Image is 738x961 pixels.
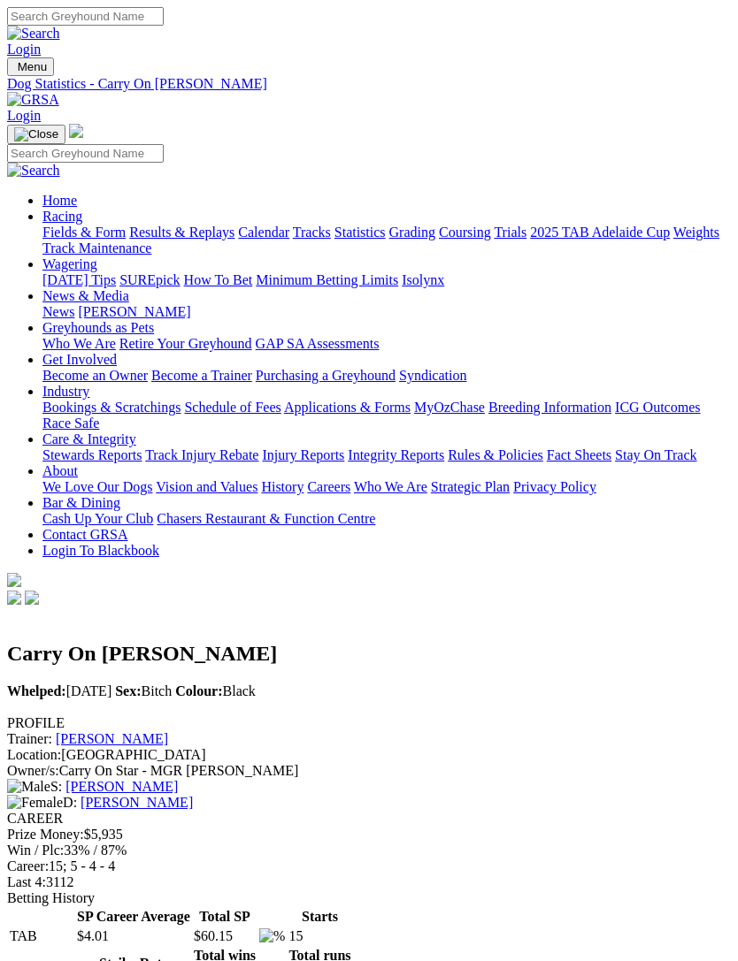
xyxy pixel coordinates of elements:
[7,76,731,92] a: Dog Statistics - Carry On [PERSON_NAME]
[42,209,82,224] a: Racing
[256,336,380,351] a: GAP SA Assessments
[488,400,611,415] a: Breeding Information
[7,747,731,763] div: [GEOGRAPHIC_DATA]
[14,127,58,141] img: Close
[431,479,510,494] a: Strategic Plan
[9,927,74,945] td: TAB
[18,60,47,73] span: Menu
[7,827,731,843] div: $5,935
[76,908,191,926] th: SP Career Average
[129,225,234,240] a: Results & Replays
[42,225,126,240] a: Fields & Form
[402,272,444,287] a: Isolynx
[42,336,731,352] div: Greyhounds as Pets
[115,683,141,698] b: Sex:
[7,763,59,778] span: Owner/s:
[25,591,39,605] img: twitter.svg
[7,591,21,605] img: facebook.svg
[615,400,700,415] a: ICG Outcomes
[42,225,731,256] div: Racing
[414,400,485,415] a: MyOzChase
[348,447,444,462] a: Integrity Reports
[238,225,289,240] a: Calendar
[293,225,331,240] a: Tracks
[157,511,375,526] a: Chasers Restaurant & Function Centre
[42,336,116,351] a: Who We Are
[399,368,466,383] a: Syndication
[7,811,731,827] div: CAREER
[7,26,60,42] img: Search
[439,225,491,240] a: Coursing
[513,479,596,494] a: Privacy Policy
[7,42,41,57] a: Login
[7,779,50,795] img: Male
[7,108,41,123] a: Login
[284,400,411,415] a: Applications & Forms
[42,368,731,384] div: Get Involved
[7,843,64,858] span: Win / Plc:
[56,731,168,746] a: [PERSON_NAME]
[42,447,731,463] div: Care & Integrity
[7,843,731,858] div: 33% / 87%
[42,416,99,431] a: Race Safe
[42,400,731,431] div: Industry
[193,908,257,926] th: Total SP
[42,272,116,287] a: [DATE] Tips
[42,511,731,527] div: Bar & Dining
[530,225,670,240] a: 2025 TAB Adelaide Cup
[42,256,97,271] a: Wagering
[7,890,731,906] div: Betting History
[7,874,46,889] span: Last 4:
[7,163,60,179] img: Search
[7,642,731,666] h2: Carry On [PERSON_NAME]
[354,479,427,494] a: Who We Are
[119,336,252,351] a: Retire Your Greyhound
[81,795,193,810] a: [PERSON_NAME]
[7,858,731,874] div: 15; 5 - 4 - 4
[42,352,117,367] a: Get Involved
[307,479,350,494] a: Careers
[7,92,59,108] img: GRSA
[69,124,83,138] img: logo-grsa-white.png
[673,225,719,240] a: Weights
[42,240,151,256] a: Track Maintenance
[7,683,66,698] b: Whelped:
[547,447,611,462] a: Fact Sheets
[256,272,398,287] a: Minimum Betting Limits
[7,874,731,890] div: 3112
[7,125,65,144] button: Toggle navigation
[7,827,84,842] span: Prize Money:
[184,272,253,287] a: How To Bet
[261,479,304,494] a: History
[42,463,78,478] a: About
[42,431,136,446] a: Care & Integrity
[42,304,74,319] a: News
[151,368,252,383] a: Become a Trainer
[7,7,164,26] input: Search
[42,288,129,303] a: News & Media
[78,304,190,319] a: [PERSON_NAME]
[7,144,164,163] input: Search
[7,763,731,779] div: Carry On Star - MGR [PERSON_NAME]
[42,320,154,335] a: Greyhounds as Pets
[7,779,62,794] span: S:
[175,683,256,698] span: Black
[334,225,386,240] a: Statistics
[65,779,178,794] a: [PERSON_NAME]
[7,747,61,762] span: Location:
[42,495,120,510] a: Bar & Dining
[288,908,351,926] th: Starts
[448,447,543,462] a: Rules & Policies
[119,272,180,287] a: SUREpick
[42,400,181,415] a: Bookings & Scratchings
[42,368,148,383] a: Become an Owner
[389,225,435,240] a: Grading
[615,447,696,462] a: Stay On Track
[42,447,142,462] a: Stewards Reports
[7,573,21,587] img: logo-grsa-white.png
[7,683,111,698] span: [DATE]
[184,400,281,415] a: Schedule of Fees
[42,543,159,558] a: Login To Blackbook
[42,304,731,320] div: News & Media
